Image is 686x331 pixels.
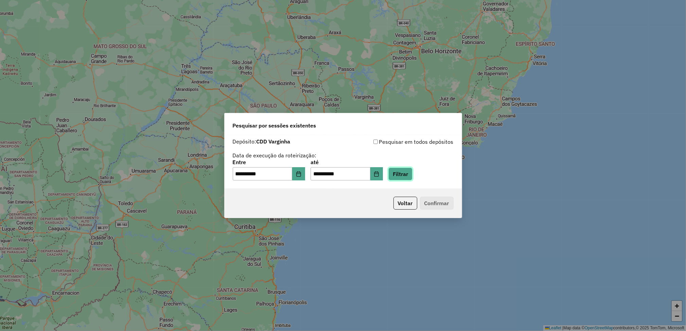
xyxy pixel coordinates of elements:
button: Choose Date [292,167,305,181]
button: Choose Date [370,167,383,181]
strong: CDD Varginha [257,138,291,145]
label: Entre [233,158,305,166]
span: Pesquisar por sessões existentes [233,121,316,130]
label: até [311,158,383,166]
button: Filtrar [388,168,412,180]
label: Depósito: [233,137,291,145]
div: Pesquisar em todos depósitos [343,138,454,146]
button: Voltar [393,197,417,210]
label: Data de execução da roteirização: [233,151,317,159]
